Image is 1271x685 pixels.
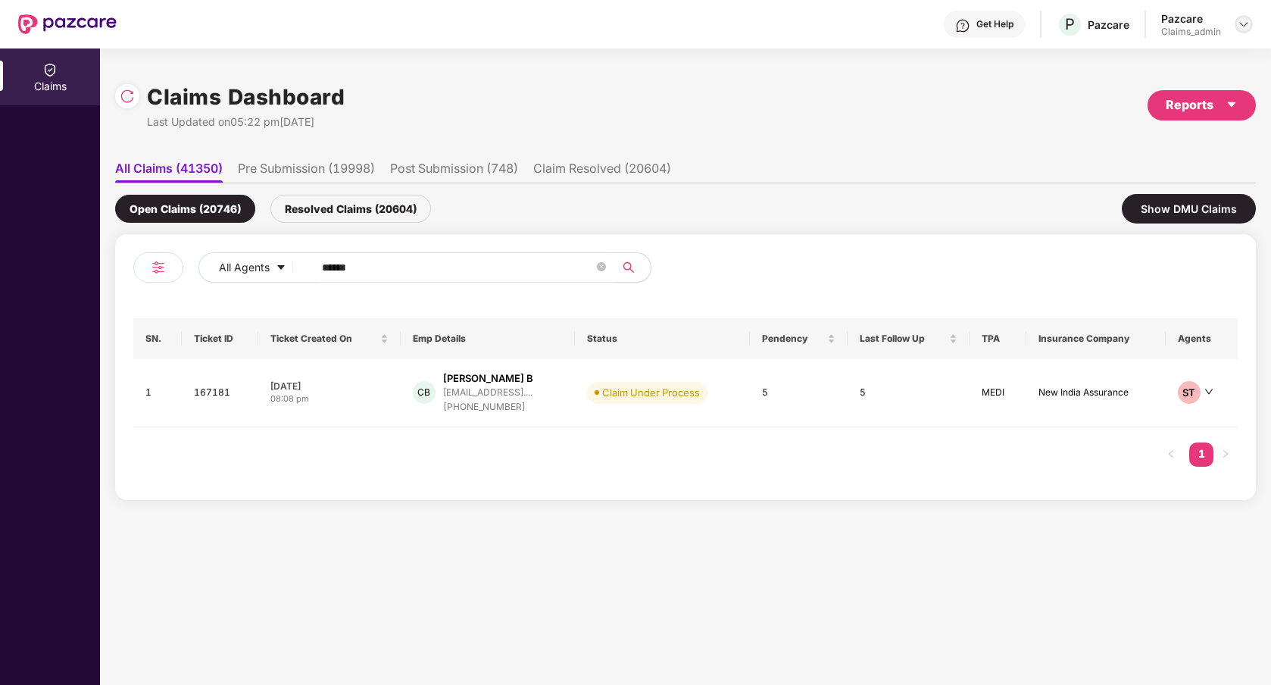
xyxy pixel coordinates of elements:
[133,318,182,359] th: SN.
[1189,443,1213,467] li: 1
[614,261,643,274] span: search
[1204,387,1213,396] span: down
[602,385,700,400] div: Claim Under Process
[18,14,117,34] img: New Pazcare Logo
[1026,318,1166,359] th: Insurance Company
[276,262,286,274] span: caret-down
[42,62,58,77] img: svg+xml;base64,PHN2ZyBpZD0iQ2xhaW0iIHhtbG5zPSJodHRwOi8vd3d3LnczLm9yZy8yMDAwL3N2ZyIgd2lkdGg9IjIwIi...
[198,252,319,283] button: All Agentscaret-down
[443,371,533,386] div: [PERSON_NAME] B
[390,161,518,183] li: Post Submission (748)
[1166,318,1238,359] th: Agents
[1161,26,1221,38] div: Claims_admin
[401,318,576,359] th: Emp Details
[970,359,1026,427] td: MEDI
[1238,18,1250,30] img: svg+xml;base64,PHN2ZyBpZD0iRHJvcGRvd24tMzJ4MzIiIHhtbG5zPSJodHRwOi8vd3d3LnczLm9yZy8yMDAwL3N2ZyIgd2...
[976,18,1013,30] div: Get Help
[149,258,167,277] img: svg+xml;base64,PHN2ZyB4bWxucz0iaHR0cDovL3d3dy53My5vcmcvMjAwMC9zdmciIHdpZHRoPSIyNCIgaGVpZ2h0PSIyNC...
[848,318,970,359] th: Last Follow Up
[1122,194,1256,224] div: Show DMU Claims
[258,318,400,359] th: Ticket Created On
[597,262,606,271] span: close-circle
[1166,449,1176,458] span: left
[182,318,258,359] th: Ticket ID
[413,381,436,404] div: CB
[1159,443,1183,467] button: left
[133,359,182,427] td: 1
[860,333,946,345] span: Last Follow Up
[1213,443,1238,467] li: Next Page
[115,195,255,223] div: Open Claims (20746)
[270,393,388,405] div: 08:08 pm
[147,114,345,130] div: Last Updated on 05:22 pm[DATE]
[443,387,532,397] div: [EMAIL_ADDRESS]....
[115,161,223,183] li: All Claims (41350)
[575,318,750,359] th: Status
[762,333,824,345] span: Pendency
[1178,381,1201,404] div: ST
[955,18,970,33] img: svg+xml;base64,PHN2ZyBpZD0iSGVscC0zMngzMiIgeG1sbnM9Imh0dHA6Ly93d3cudzMub3JnLzIwMDAvc3ZnIiB3aWR0aD...
[1161,11,1221,26] div: Pazcare
[1088,17,1129,32] div: Pazcare
[848,359,970,427] td: 5
[1213,443,1238,467] button: right
[597,261,606,275] span: close-circle
[533,161,671,183] li: Claim Resolved (20604)
[219,259,270,276] span: All Agents
[1221,449,1230,458] span: right
[1159,443,1183,467] li: Previous Page
[750,359,848,427] td: 5
[750,318,848,359] th: Pendency
[614,252,651,283] button: search
[270,195,431,223] div: Resolved Claims (20604)
[182,359,258,427] td: 167181
[1166,95,1238,114] div: Reports
[120,89,135,104] img: svg+xml;base64,PHN2ZyBpZD0iUmVsb2FkLTMyeDMyIiB4bWxucz0iaHR0cDovL3d3dy53My5vcmcvMjAwMC9zdmciIHdpZH...
[238,161,375,183] li: Pre Submission (19998)
[1226,99,1238,111] span: caret-down
[147,80,345,114] h1: Claims Dashboard
[1065,15,1075,33] span: P
[443,400,533,414] div: [PHONE_NUMBER]
[1189,443,1213,465] a: 1
[970,318,1026,359] th: TPA
[1026,359,1166,427] td: New India Assurance
[270,333,376,345] span: Ticket Created On
[270,380,388,393] div: [DATE]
